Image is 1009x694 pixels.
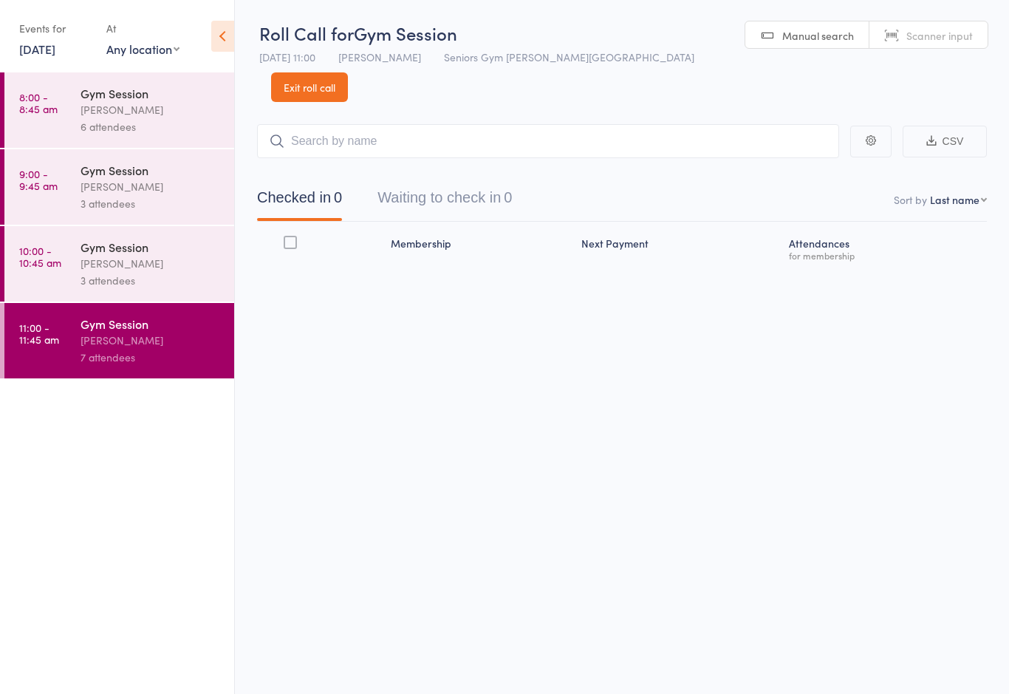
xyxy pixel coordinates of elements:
[19,322,59,345] time: 11:00 - 11:45 am
[377,182,512,221] button: Waiting to check in0
[81,118,222,135] div: 6 attendees
[19,245,61,268] time: 10:00 - 10:45 am
[19,16,92,41] div: Events for
[271,72,348,102] a: Exit roll call
[19,91,58,115] time: 8:00 - 8:45 am
[81,101,222,118] div: [PERSON_NAME]
[783,228,987,268] div: Atten­dances
[930,192,979,207] div: Last name
[354,21,457,45] span: Gym Session
[81,272,222,289] div: 3 attendees
[789,251,981,260] div: for membership
[81,255,222,272] div: [PERSON_NAME]
[782,28,854,43] span: Manual search
[81,316,222,332] div: Gym Session
[19,168,58,191] time: 9:00 - 9:45 am
[906,28,973,43] span: Scanner input
[81,162,222,178] div: Gym Session
[259,21,354,45] span: Roll Call for
[444,50,694,64] span: Seniors Gym [PERSON_NAME][GEOGRAPHIC_DATA]
[4,226,234,302] a: 10:00 -10:45 amGym Session[PERSON_NAME]3 attendees
[257,124,839,158] input: Search by name
[575,228,783,268] div: Next Payment
[106,16,179,41] div: At
[81,349,222,366] div: 7 attendees
[81,178,222,195] div: [PERSON_NAME]
[894,192,927,207] label: Sort by
[338,50,421,64] span: [PERSON_NAME]
[81,332,222,349] div: [PERSON_NAME]
[257,182,342,221] button: Checked in0
[903,126,987,157] button: CSV
[106,41,179,57] div: Any location
[4,72,234,148] a: 8:00 -8:45 amGym Session[PERSON_NAME]6 attendees
[334,189,342,205] div: 0
[81,195,222,212] div: 3 attendees
[81,85,222,101] div: Gym Session
[504,189,512,205] div: 0
[81,239,222,255] div: Gym Session
[259,50,315,64] span: [DATE] 11:00
[4,149,234,225] a: 9:00 -9:45 amGym Session[PERSON_NAME]3 attendees
[385,228,575,268] div: Membership
[19,41,55,57] a: [DATE]
[4,303,234,378] a: 11:00 -11:45 amGym Session[PERSON_NAME]7 attendees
